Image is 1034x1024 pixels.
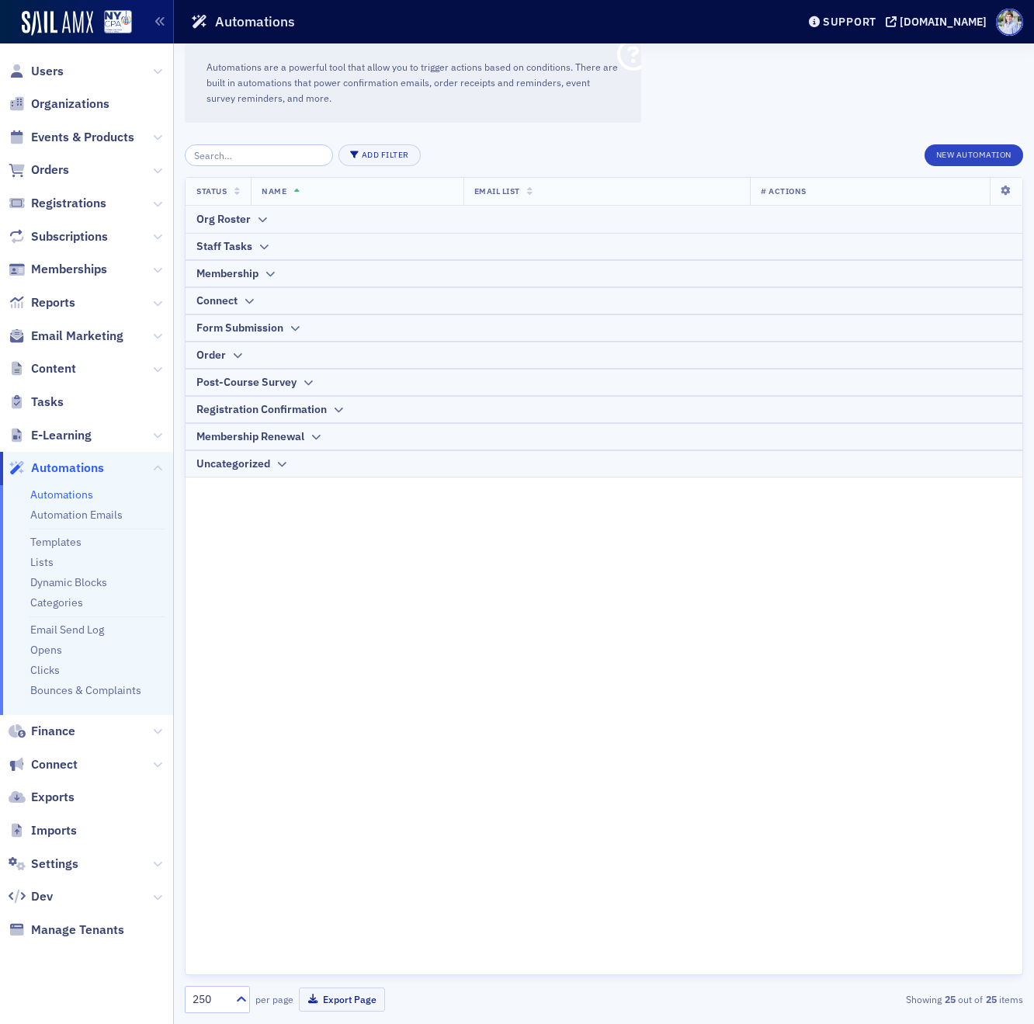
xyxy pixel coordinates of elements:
[474,186,520,196] span: Email List
[30,488,93,502] a: Automations
[9,822,77,839] a: Imports
[31,460,104,477] span: Automations
[338,144,421,166] button: Add Filter
[30,555,54,569] a: Lists
[30,508,123,522] a: Automation Emails
[31,856,78,873] span: Settings
[9,129,134,146] a: Events & Products
[755,992,1023,1006] div: Showing out of items
[196,429,304,445] div: Membership Renewal
[185,144,333,166] input: Search…
[22,11,93,36] img: SailAMX
[31,261,107,278] span: Memberships
[196,347,226,363] div: Order
[886,16,992,27] button: [DOMAIN_NAME]
[31,228,108,245] span: Subscriptions
[9,261,107,278] a: Memberships
[31,161,69,179] span: Orders
[942,992,958,1006] strong: 25
[196,293,238,309] div: Connect
[30,595,83,609] a: Categories
[31,294,75,311] span: Reports
[255,992,293,1006] label: per page
[925,144,1023,166] button: New Automation
[30,535,82,549] a: Templates
[9,95,109,113] a: Organizations
[983,992,999,1006] strong: 25
[925,147,1023,161] a: New Automation
[196,266,258,282] div: Membership
[9,460,104,477] a: Automations
[215,12,295,31] h1: Automations
[31,888,53,905] span: Dev
[206,60,619,106] p: Automations are a powerful tool that allow you to trigger actions based on conditions. There are ...
[31,922,124,939] span: Manage Tenants
[9,63,64,80] a: Users
[196,374,297,391] div: Post-Course Survey
[9,360,76,377] a: Content
[30,683,141,697] a: Bounces & Complaints
[31,723,75,740] span: Finance
[196,211,251,227] div: Org Roster
[196,456,270,472] div: Uncategorized
[93,10,132,36] a: View Homepage
[823,15,876,29] div: Support
[9,856,78,873] a: Settings
[31,195,106,212] span: Registrations
[9,394,64,411] a: Tasks
[193,991,227,1008] div: 250
[9,427,92,444] a: E-Learning
[299,988,385,1012] button: Export Page
[9,294,75,311] a: Reports
[31,822,77,839] span: Imports
[196,186,227,196] span: Status
[31,95,109,113] span: Organizations
[196,320,283,336] div: Form Submission
[30,663,60,677] a: Clicks
[761,186,807,196] span: # Actions
[31,394,64,411] span: Tasks
[31,789,75,806] span: Exports
[30,623,104,637] a: Email Send Log
[196,401,327,418] div: Registration Confirmation
[31,328,123,345] span: Email Marketing
[9,756,78,773] a: Connect
[9,723,75,740] a: Finance
[31,427,92,444] span: E-Learning
[9,888,53,905] a: Dev
[31,129,134,146] span: Events & Products
[30,575,107,589] a: Dynamic Blocks
[30,643,62,657] a: Opens
[9,789,75,806] a: Exports
[9,328,123,345] a: Email Marketing
[31,63,64,80] span: Users
[9,228,108,245] a: Subscriptions
[9,922,124,939] a: Manage Tenants
[104,10,132,34] img: SailAMX
[9,195,106,212] a: Registrations
[31,360,76,377] span: Content
[262,186,286,196] span: Name
[996,9,1023,36] span: Profile
[900,15,987,29] div: [DOMAIN_NAME]
[31,756,78,773] span: Connect
[9,161,69,179] a: Orders
[196,238,252,255] div: Staff Tasks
